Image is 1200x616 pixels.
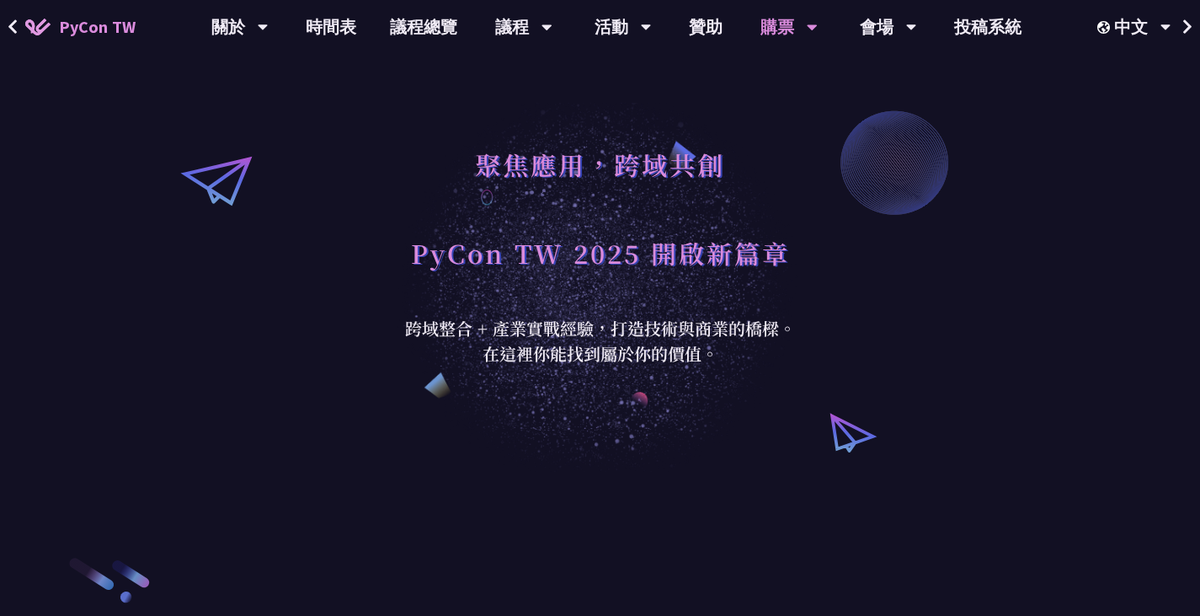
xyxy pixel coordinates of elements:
[25,19,51,35] img: Home icon of PyCon TW 2025
[1097,21,1114,34] img: Locale Icon
[411,228,790,278] h1: PyCon TW 2025 開啟新篇章
[394,316,807,367] div: 跨域整合 + 產業實戰經驗，打造技術與商業的橋樑。 在這裡你能找到屬於你的價值。
[59,14,136,40] span: PyCon TW
[8,6,152,48] a: PyCon TW
[475,139,725,190] h1: 聚焦應用，跨域共創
